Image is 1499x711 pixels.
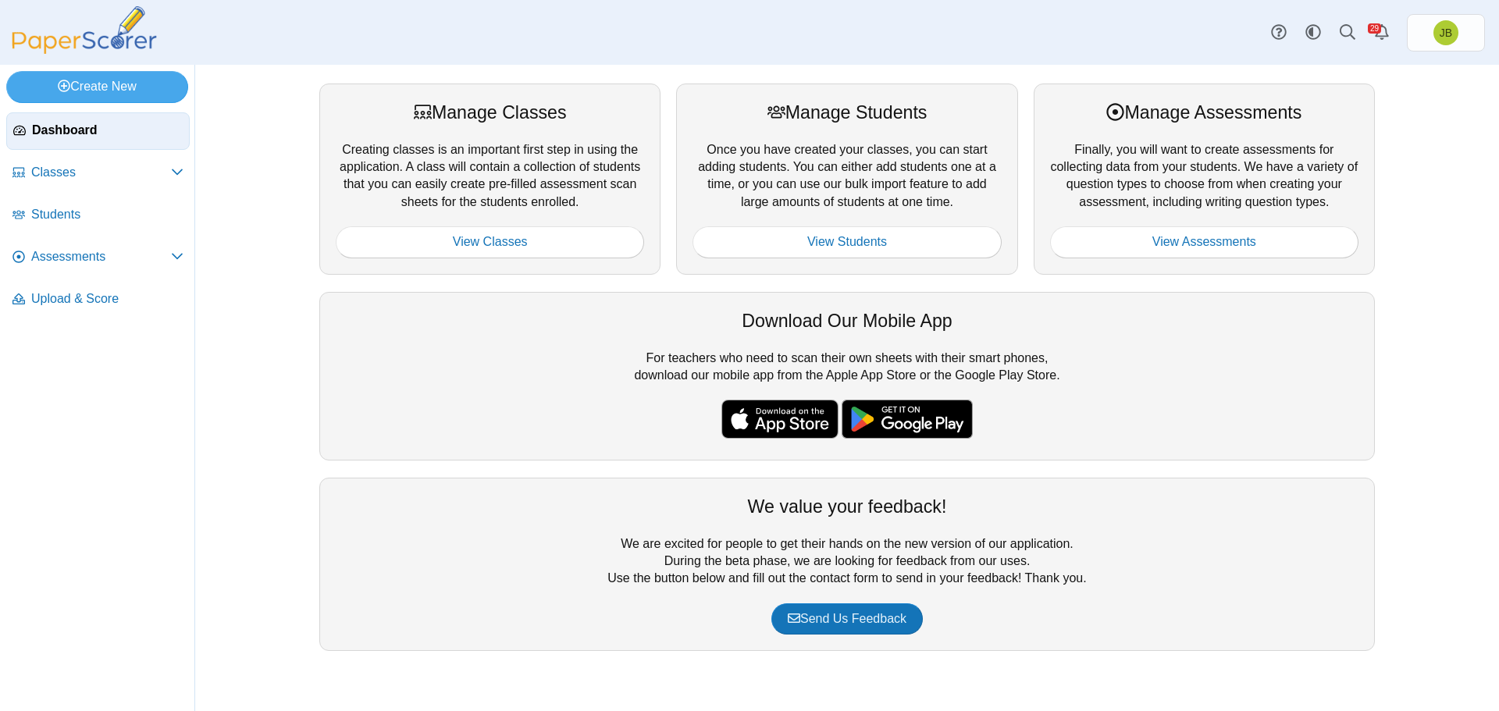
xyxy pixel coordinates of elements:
[6,197,190,234] a: Students
[6,155,190,192] a: Classes
[1433,20,1458,45] span: Joel Boyd
[319,84,660,274] div: Creating classes is an important first step in using the application. A class will contain a coll...
[1050,100,1358,125] div: Manage Assessments
[319,292,1375,460] div: For teachers who need to scan their own sheets with their smart phones, download our mobile app f...
[788,612,906,625] span: Send Us Feedback
[336,494,1358,519] div: We value your feedback!
[6,281,190,318] a: Upload & Score
[842,400,973,439] img: google-play-badge.png
[32,122,183,139] span: Dashboard
[1407,14,1485,52] a: Joel Boyd
[1034,84,1375,274] div: Finally, you will want to create assessments for collecting data from your students. We have a va...
[6,71,188,102] a: Create New
[6,112,190,150] a: Dashboard
[721,400,839,439] img: apple-store-badge.svg
[31,164,171,181] span: Classes
[336,226,644,258] a: View Classes
[1050,226,1358,258] a: View Assessments
[319,478,1375,651] div: We are excited for people to get their hands on the new version of our application. During the be...
[31,290,183,308] span: Upload & Score
[6,43,162,56] a: PaperScorer
[771,603,923,635] a: Send Us Feedback
[1440,27,1452,38] span: Joel Boyd
[31,206,183,223] span: Students
[336,100,644,125] div: Manage Classes
[6,239,190,276] a: Assessments
[676,84,1017,274] div: Once you have created your classes, you can start adding students. You can either add students on...
[31,248,171,265] span: Assessments
[6,6,162,54] img: PaperScorer
[693,226,1001,258] a: View Students
[693,100,1001,125] div: Manage Students
[336,308,1358,333] div: Download Our Mobile App
[1365,16,1399,50] a: Alerts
